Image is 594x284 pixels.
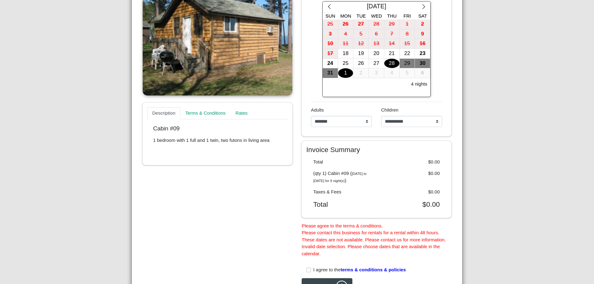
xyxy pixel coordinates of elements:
[353,59,368,68] div: 26
[400,19,415,29] div: 1
[353,29,369,39] button: 5
[369,39,384,49] button: 13
[415,39,430,49] button: 16
[384,39,400,49] button: 14
[384,59,399,68] div: 28
[311,107,324,112] span: Adults
[323,49,338,58] div: 17
[377,159,445,166] div: $0.00
[369,29,384,39] button: 6
[417,2,430,13] button: chevron right
[415,68,430,78] button: 6
[353,19,368,29] div: 27
[353,68,368,78] div: 2
[230,107,252,120] a: Rates
[400,39,415,49] button: 15
[400,49,415,59] button: 22
[369,59,384,68] div: 27
[336,2,417,13] div: [DATE]
[338,19,354,29] button: 26
[384,59,400,69] button: 28
[338,49,353,58] div: 18
[309,170,377,184] div: (qty 1) Cabin #09 ( )
[313,266,406,273] label: I agree to the
[302,236,451,244] li: These dates are not available. Please contact us for more information.
[377,200,445,209] div: $0.00
[340,13,351,19] span: Mon
[371,13,382,19] span: Wed
[153,137,282,144] p: 1 bedroom with 1 full and 1 twin, two futons in living area
[323,19,338,29] div: 25
[306,146,447,154] h4: Invoice Summary
[369,68,384,78] button: 3
[353,59,369,69] button: 26
[384,68,400,78] button: 4
[341,267,406,272] span: terms & conditions & policies
[338,68,353,78] div: 1
[323,68,338,78] button: 31
[302,223,451,230] li: Please agree to the terms & conditions.
[309,200,377,209] div: Total
[415,49,430,59] button: 23
[153,125,282,132] p: Cabin #09
[353,19,369,29] button: 27
[384,49,399,58] div: 21
[411,81,427,87] h6: 4 nights
[415,59,430,68] div: 30
[384,68,399,78] div: 4
[369,49,384,59] button: 20
[356,13,366,19] span: Tue
[400,68,415,78] button: 5
[338,59,353,68] div: 25
[377,189,445,196] div: $0.00
[384,49,400,59] button: 21
[338,29,354,39] button: 4
[400,29,415,39] button: 8
[384,19,399,29] div: 29
[338,49,354,59] button: 18
[353,49,368,58] div: 19
[415,29,430,39] button: 9
[353,68,369,78] button: 2
[421,4,427,10] svg: chevron right
[415,19,430,29] button: 2
[338,59,354,69] button: 25
[384,19,400,29] button: 29
[400,59,415,69] button: 29
[313,172,367,183] i: [DATE] to [DATE] for 9 night(s)
[338,39,353,49] div: 11
[323,29,338,39] button: 3
[323,39,338,49] button: 10
[387,13,397,19] span: Thu
[323,59,338,68] div: 24
[369,19,384,29] button: 28
[353,29,368,39] div: 5
[338,39,354,49] button: 11
[369,59,384,69] button: 27
[323,2,336,13] button: chevron left
[338,29,353,39] div: 4
[309,159,377,166] div: Total
[353,39,368,49] div: 12
[353,39,369,49] button: 12
[384,29,399,39] div: 7
[377,170,445,184] div: $0.00
[400,59,415,68] div: 29
[302,243,451,257] li: Invalid date selection. Please choose dates that are available in the calendar.
[338,68,354,78] button: 1
[323,59,338,69] button: 24
[418,13,427,19] span: Sat
[147,107,180,120] a: Description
